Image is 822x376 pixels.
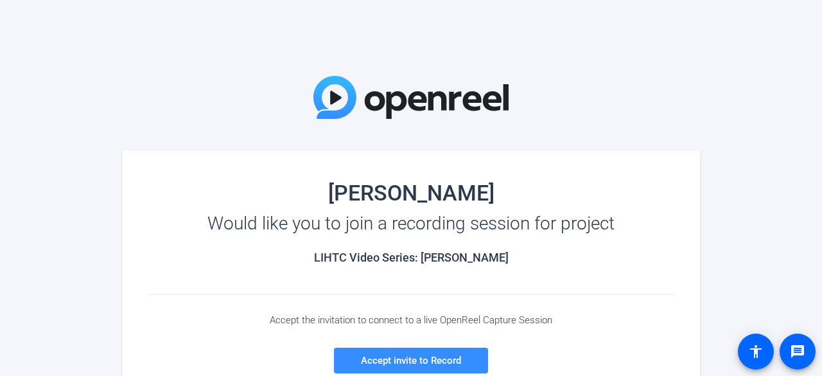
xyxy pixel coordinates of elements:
[148,314,674,326] div: Accept the invitation to connect to a live OpenReel Capture Session
[148,213,674,234] div: Would like you to join a recording session for project
[313,76,509,119] img: OpenReel Logo
[748,344,764,359] mat-icon: accessibility
[148,251,674,265] h2: LIHTC Video Series: [PERSON_NAME]
[790,344,805,359] mat-icon: message
[334,348,488,373] a: Accept invite to Record
[361,355,461,366] span: Accept invite to Record
[148,183,674,203] div: [PERSON_NAME]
